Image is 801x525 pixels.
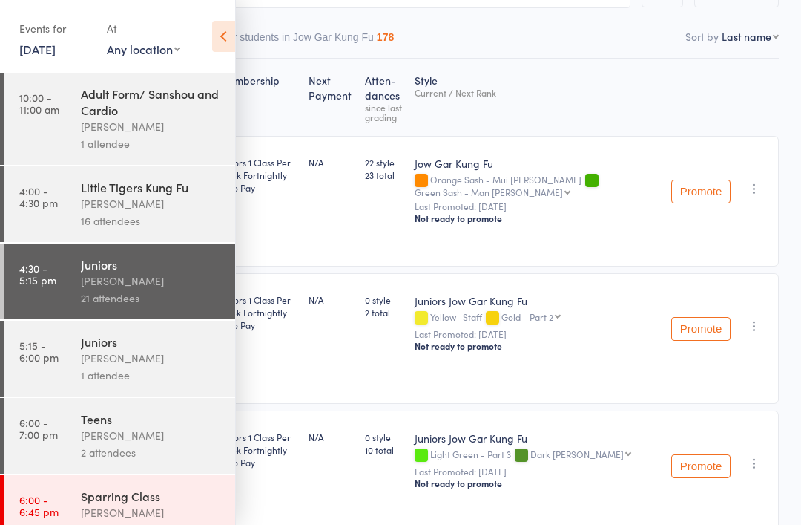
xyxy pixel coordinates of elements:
div: Style [409,65,665,129]
div: Events for [19,16,92,41]
div: 2 attendees [81,444,222,461]
div: [PERSON_NAME] [81,350,222,367]
div: 1 attendee [81,367,222,384]
div: Membership [213,65,303,129]
div: 21 attendees [81,290,222,307]
div: Juniors Jow Gar Kung Fu [415,431,659,446]
div: 178 [377,31,394,43]
div: N/A [309,431,354,443]
div: Not ready to promote [415,212,659,224]
div: Yellow- Staff [415,312,659,325]
div: Juniors 1 Class Per Week Fortnightly Auto Pay [219,431,297,469]
button: Promote [671,317,731,341]
a: 6:00 -7:00 pmTeens[PERSON_NAME]2 attendees [4,398,235,474]
div: Juniors 1 Class Per Week Fortnightly Auto Pay [219,293,297,331]
div: [PERSON_NAME] [81,504,222,521]
div: Atten­dances [359,65,409,129]
div: Last name [722,29,771,44]
div: Orange Sash - Mui [PERSON_NAME] [415,175,659,197]
div: N/A [309,156,354,169]
button: Promote [671,180,731,203]
a: 5:15 -6:00 pmJuniors[PERSON_NAME]1 attendee [4,321,235,397]
div: Adult Form/ Sanshou and Cardio [81,85,222,118]
time: 4:30 - 5:15 pm [19,262,56,286]
div: Gold - Part 2 [501,312,553,322]
time: 6:00 - 7:00 pm [19,417,58,440]
div: Not ready to promote [415,340,659,352]
span: 23 total [365,169,403,181]
div: At [107,16,180,41]
div: [PERSON_NAME] [81,118,222,135]
div: Green Sash - Man [PERSON_NAME] [415,187,563,197]
div: Dark [PERSON_NAME] [530,449,624,459]
a: 4:00 -4:30 pmLittle Tigers Kung Fu[PERSON_NAME]16 attendees [4,166,235,242]
a: 4:30 -5:15 pmJuniors[PERSON_NAME]21 attendees [4,244,235,319]
time: 5:15 - 6:00 pm [19,339,59,363]
small: Last Promoted: [DATE] [415,329,659,339]
small: Last Promoted: [DATE] [415,466,659,477]
span: 0 style [365,293,403,306]
div: Teens [81,411,222,427]
div: Any location [107,41,180,57]
div: N/A [309,293,354,306]
span: 0 style [365,431,403,443]
div: Not ready to promote [415,477,659,489]
time: 10:00 - 11:00 am [19,91,59,115]
div: Current / Next Rank [415,88,659,97]
div: [PERSON_NAME] [81,273,222,290]
small: Last Promoted: [DATE] [415,201,659,212]
div: Juniors 1 Class Per Week Fortnightly Auto Pay [219,156,297,194]
div: [PERSON_NAME] [81,195,222,212]
div: 16 attendees [81,212,222,229]
div: since last grading [365,102,403,122]
div: Sparring Class [81,488,222,504]
div: Light Green - Part 3 [415,449,659,462]
time: 4:00 - 4:30 pm [19,185,58,209]
label: Sort by [685,29,719,44]
div: Little Tigers Kung Fu [81,179,222,195]
div: 1 attendee [81,135,222,152]
span: 22 style [365,156,403,169]
div: Juniors [81,333,222,350]
span: 10 total [365,443,403,456]
div: [PERSON_NAME] [81,427,222,444]
span: 2 total [365,306,403,319]
div: Jow Gar Kung Fu [415,156,659,171]
button: Other students in Jow Gar Kung Fu178 [211,24,394,58]
div: Juniors [81,256,222,273]
div: Next Payment [303,65,360,129]
div: Juniors Jow Gar Kung Fu [415,293,659,308]
button: Promote [671,454,731,478]
a: [DATE] [19,41,56,57]
a: 10:00 -11:00 amAdult Form/ Sanshou and Cardio[PERSON_NAME]1 attendee [4,73,235,165]
time: 6:00 - 6:45 pm [19,494,59,518]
